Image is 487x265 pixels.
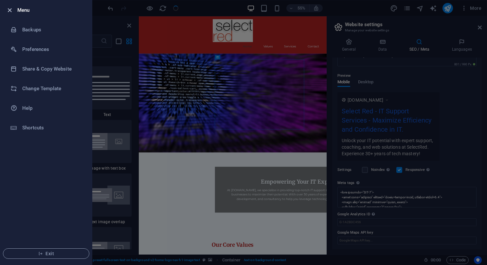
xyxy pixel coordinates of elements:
button: Exit [3,248,89,259]
h6: Change Template [22,85,83,92]
h6: Preferences [22,45,83,53]
a: Help [0,98,92,118]
h6: Help [22,104,83,112]
h6: Backups [22,26,83,34]
span: Exit [9,251,84,256]
h6: Menu [17,6,87,14]
h6: Shortcuts [22,124,83,132]
h6: Share & Copy Website [22,65,83,73]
